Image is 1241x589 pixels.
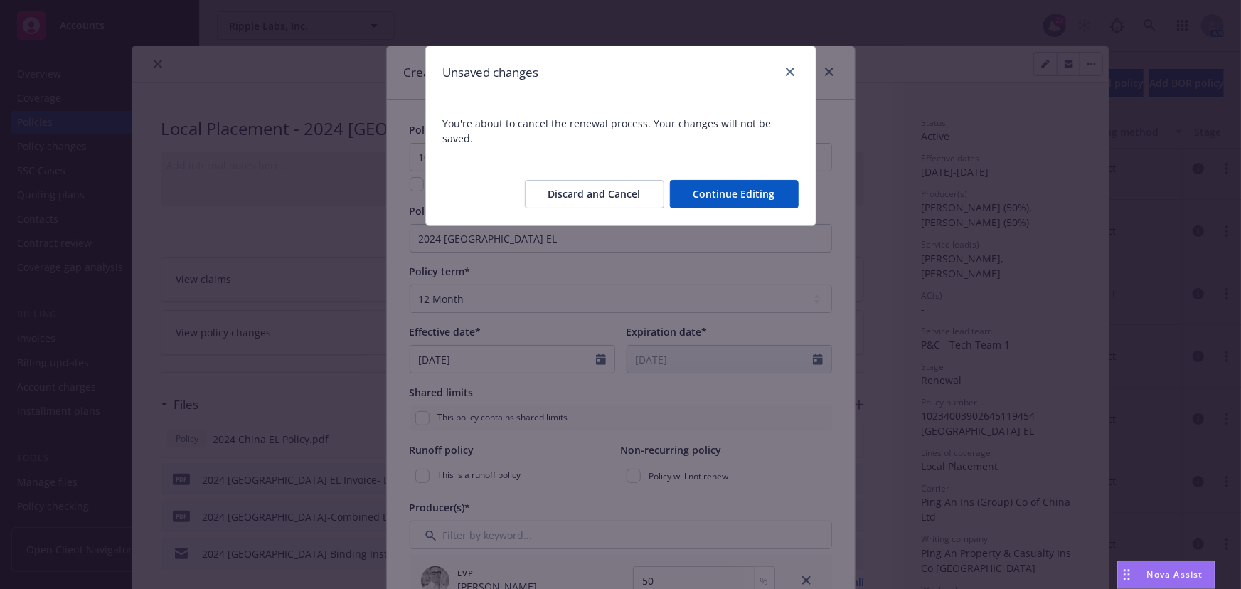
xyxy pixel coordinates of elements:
a: close [782,63,799,80]
button: Discard and Cancel [525,180,664,208]
button: Continue Editing [670,180,799,208]
span: You're about to cancel the renewal process. Your changes will not be saved. [426,99,816,163]
h1: Unsaved changes [443,63,539,82]
div: Drag to move [1118,561,1136,588]
span: Nova Assist [1147,568,1203,580]
button: Nova Assist [1117,561,1215,589]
